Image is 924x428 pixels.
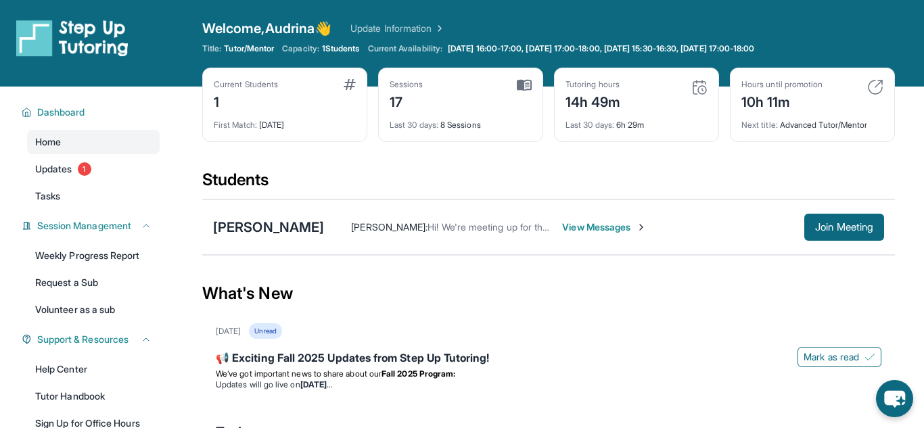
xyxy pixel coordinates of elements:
[368,43,442,54] span: Current Availability:
[35,135,61,149] span: Home
[390,90,423,112] div: 17
[741,79,823,90] div: Hours until promotion
[27,298,160,322] a: Volunteer as a sub
[249,323,281,339] div: Unread
[78,162,91,176] span: 1
[428,221,691,233] span: Hi! We're meeting up for the last time at 6:00 pm CST [DATE].
[202,19,331,38] span: Welcome, Audrina 👋
[815,223,873,231] span: Join Meeting
[214,120,257,130] span: First Match :
[216,379,881,390] li: Updates will go live on
[37,105,85,119] span: Dashboard
[382,368,455,379] strong: Fall 2025 Program:
[32,219,152,233] button: Session Management
[565,120,614,130] span: Last 30 days :
[213,218,324,237] div: [PERSON_NAME]
[216,368,382,379] span: We’ve got important news to share about our
[27,184,160,208] a: Tasks
[448,43,754,54] span: [DATE] 16:00-17:00, [DATE] 17:00-18:00, [DATE] 15:30-16:30, [DATE] 17:00-18:00
[37,219,131,233] span: Session Management
[876,380,913,417] button: chat-button
[864,352,875,362] img: Mark as read
[741,90,823,112] div: 10h 11m
[27,384,160,408] a: Tutor Handbook
[804,214,884,241] button: Join Meeting
[636,222,647,233] img: Chevron-Right
[32,333,152,346] button: Support & Resources
[202,264,895,323] div: What's New
[27,243,160,268] a: Weekly Progress Report
[741,120,778,130] span: Next title :
[216,326,241,337] div: [DATE]
[432,22,445,35] img: Chevron Right
[202,43,221,54] span: Title:
[35,162,72,176] span: Updates
[27,157,160,181] a: Updates1
[224,43,274,54] span: Tutor/Mentor
[565,112,708,130] div: 6h 29m
[27,357,160,381] a: Help Center
[282,43,319,54] span: Capacity:
[517,79,532,91] img: card
[37,333,129,346] span: Support & Resources
[804,350,859,364] span: Mark as read
[565,90,621,112] div: 14h 49m
[565,79,621,90] div: Tutoring hours
[32,105,152,119] button: Dashboard
[214,112,356,130] div: [DATE]
[216,350,881,368] div: 📢 Exciting Fall 2025 Updates from Step Up Tutoring!
[390,112,532,130] div: 8 Sessions
[390,120,438,130] span: Last 30 days :
[691,79,708,95] img: card
[798,347,881,367] button: Mark as read
[867,79,883,95] img: card
[300,379,332,389] strong: [DATE]
[741,112,883,130] div: Advanced Tutor/Mentor
[344,79,356,90] img: card
[350,22,445,35] a: Update Information
[214,79,278,90] div: Current Students
[322,43,360,54] span: 1 Students
[390,79,423,90] div: Sessions
[562,220,647,234] span: View Messages
[35,189,60,203] span: Tasks
[202,169,895,199] div: Students
[445,43,757,54] a: [DATE] 16:00-17:00, [DATE] 17:00-18:00, [DATE] 15:30-16:30, [DATE] 17:00-18:00
[214,90,278,112] div: 1
[27,270,160,295] a: Request a Sub
[16,19,129,57] img: logo
[27,130,160,154] a: Home
[351,221,428,233] span: [PERSON_NAME] :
